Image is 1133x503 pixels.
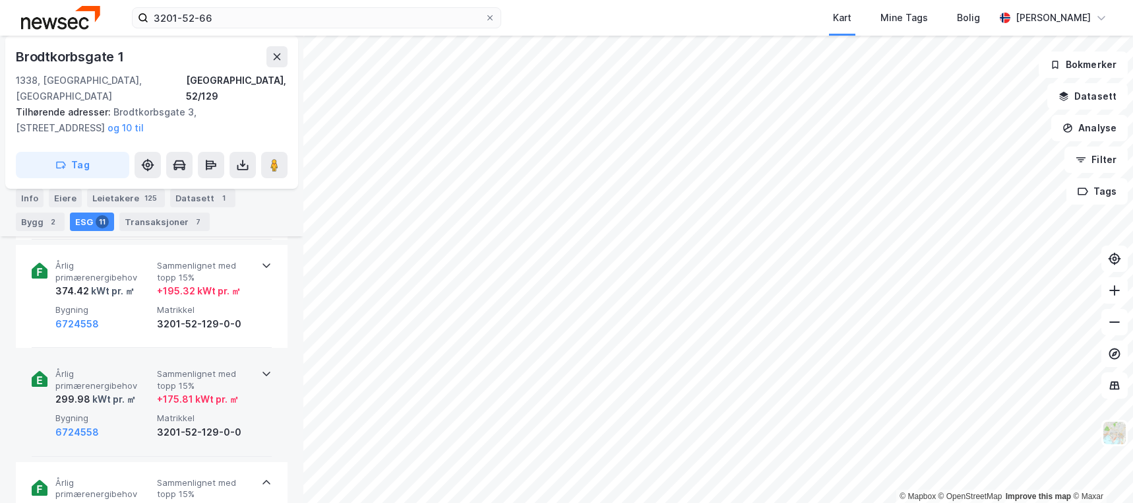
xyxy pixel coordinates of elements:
[1066,178,1128,205] button: Tags
[49,189,82,207] div: Eiere
[157,283,241,299] div: + 195.32 kWt pr. ㎡
[16,73,186,104] div: 1338, [GEOGRAPHIC_DATA], [GEOGRAPHIC_DATA]
[55,477,152,500] span: Årlig primærenergibehov
[1047,83,1128,110] button: Datasett
[55,391,136,407] div: 299.98
[880,10,928,26] div: Mine Tags
[70,213,114,231] div: ESG
[87,189,165,207] div: Leietakere
[55,413,152,424] span: Bygning
[55,316,99,332] button: 6724558
[1016,10,1091,26] div: [PERSON_NAME]
[957,10,980,26] div: Bolig
[1067,440,1133,503] iframe: Chat Widget
[217,191,230,205] div: 1
[16,213,65,231] div: Bygg
[96,215,109,228] div: 11
[46,215,59,228] div: 2
[142,191,160,205] div: 125
[55,283,135,299] div: 374.42
[157,368,253,391] span: Sammenlignet med topp 15%
[55,368,152,391] span: Årlig primærenergibehov
[157,304,253,316] span: Matrikkel
[119,213,210,231] div: Transaksjoner
[186,73,288,104] div: [GEOGRAPHIC_DATA], 52/129
[1102,420,1127,446] img: Z
[148,8,485,28] input: Søk på adresse, matrikkel, gårdeiere, leietakere eller personer
[1051,115,1128,141] button: Analyse
[900,492,936,501] a: Mapbox
[16,189,44,207] div: Info
[938,492,1002,501] a: OpenStreetMap
[90,391,136,407] div: kWt pr. ㎡
[55,424,99,440] button: 6724558
[157,413,253,424] span: Matrikkel
[16,46,127,67] div: Brodtkorbsgate 1
[157,316,253,332] div: 3201-52-129-0-0
[89,283,135,299] div: kWt pr. ㎡
[21,6,100,29] img: newsec-logo.f6e21ccffca1b3a03d2d.png
[191,215,204,228] div: 7
[833,10,851,26] div: Kart
[157,260,253,283] span: Sammenlignet med topp 15%
[157,391,239,407] div: + 175.81 kWt pr. ㎡
[16,106,113,117] span: Tilhørende adresser:
[55,304,152,316] span: Bygning
[16,152,129,178] button: Tag
[157,477,253,500] span: Sammenlignet med topp 15%
[1006,492,1071,501] a: Improve this map
[170,189,235,207] div: Datasett
[1067,440,1133,503] div: Kontrollprogram for chat
[16,104,277,136] div: Brodtkorbsgate 3, [STREET_ADDRESS]
[55,260,152,283] span: Årlig primærenergibehov
[157,424,253,440] div: 3201-52-129-0-0
[1039,51,1128,78] button: Bokmerker
[1064,147,1128,173] button: Filter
